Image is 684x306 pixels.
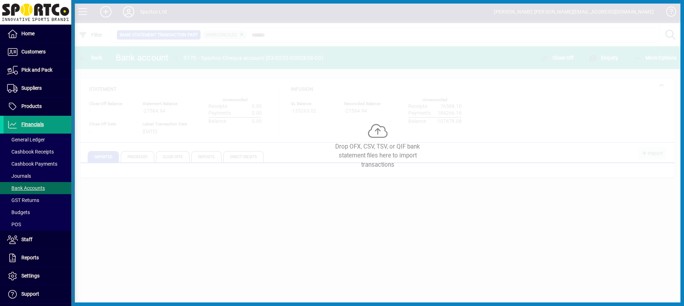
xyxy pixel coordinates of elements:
[4,267,71,285] a: Settings
[4,249,71,267] a: Reports
[21,273,40,279] span: Settings
[7,149,54,155] span: Cashbook Receipts
[7,185,45,191] span: Bank Accounts
[21,31,35,36] span: Home
[21,255,39,260] span: Reports
[7,222,21,227] span: POS
[4,43,71,61] a: Customers
[21,291,39,297] span: Support
[4,206,71,218] a: Budgets
[4,98,71,115] a: Products
[21,49,46,55] span: Customers
[21,237,32,242] span: Staff
[7,173,31,179] span: Journals
[21,121,44,127] span: Financials
[4,194,71,206] a: GST Returns
[4,134,71,146] a: General Ledger
[4,158,71,170] a: Cashbook Payments
[4,146,71,158] a: Cashbook Receipts
[7,197,39,203] span: GST Returns
[4,231,71,249] a: Staff
[4,61,71,79] a: Pick and Pack
[7,137,45,142] span: General Ledger
[21,103,42,109] span: Products
[4,25,71,43] a: Home
[4,285,71,303] a: Support
[4,182,71,194] a: Bank Accounts
[7,209,30,215] span: Budgets
[4,218,71,230] a: POS
[4,79,71,97] a: Suppliers
[21,85,42,91] span: Suppliers
[7,161,57,167] span: Cashbook Payments
[21,67,52,73] span: Pick and Pack
[4,170,71,182] a: Journals
[324,142,431,169] div: Drop OFX, CSV, TSV, or QIF bank statement files here to import transactions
